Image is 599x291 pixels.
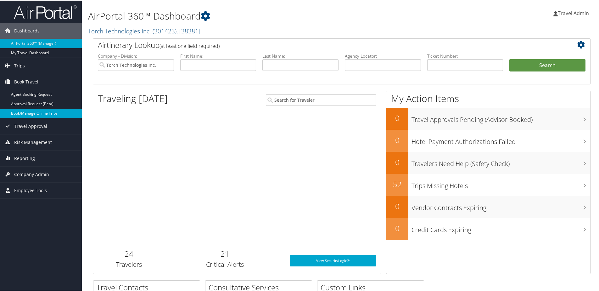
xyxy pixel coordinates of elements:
[266,94,376,105] input: Search for Traveler
[427,52,503,59] label: Ticket Number:
[290,254,376,266] a: View SecurityLogic®
[14,4,77,19] img: airportal-logo.png
[98,260,160,268] h3: Travelers
[386,222,408,233] h2: 0
[88,9,426,22] h1: AirPortal 360™ Dashboard
[14,22,40,38] span: Dashboards
[386,134,408,145] h2: 0
[14,166,49,182] span: Company Admin
[180,52,256,59] label: First Name:
[386,129,590,151] a: 0Hotel Payment Authorizations Failed
[386,217,590,239] a: 0Credit Cards Expiring
[411,178,590,190] h3: Trips Missing Hotels
[386,91,590,105] h1: My Action Items
[553,3,595,22] a: Travel Admin
[386,200,408,211] h2: 0
[411,222,590,234] h3: Credit Cards Expiring
[14,73,38,89] span: Book Travel
[98,52,174,59] label: Company - Division:
[345,52,421,59] label: Agency Locator:
[176,26,200,35] span: , [ 38381 ]
[386,151,590,173] a: 0Travelers Need Help (Safety Check)
[170,248,280,259] h2: 21
[509,59,585,71] button: Search
[386,156,408,167] h2: 0
[98,248,160,259] h2: 24
[386,195,590,217] a: 0Vendor Contracts Expiring
[98,91,168,105] h1: Traveling [DATE]
[98,39,544,50] h2: Airtinerary Lookup
[411,156,590,168] h3: Travelers Need Help (Safety Check)
[14,57,25,73] span: Trips
[411,200,590,212] h3: Vendor Contracts Expiring
[262,52,339,59] label: Last Name:
[386,178,408,189] h2: 52
[14,118,47,134] span: Travel Approval
[170,260,280,268] h3: Critical Alerts
[153,26,176,35] span: ( 301423 )
[14,150,35,166] span: Reporting
[411,134,590,145] h3: Hotel Payment Authorizations Failed
[386,112,408,123] h2: 0
[14,134,52,150] span: Risk Management
[386,107,590,129] a: 0Travel Approvals Pending (Advisor Booked)
[160,42,220,49] span: (at least one field required)
[386,173,590,195] a: 52Trips Missing Hotels
[411,111,590,123] h3: Travel Approvals Pending (Advisor Booked)
[14,182,47,198] span: Employee Tools
[88,26,200,35] a: Torch Technologies Inc.
[558,9,589,16] span: Travel Admin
